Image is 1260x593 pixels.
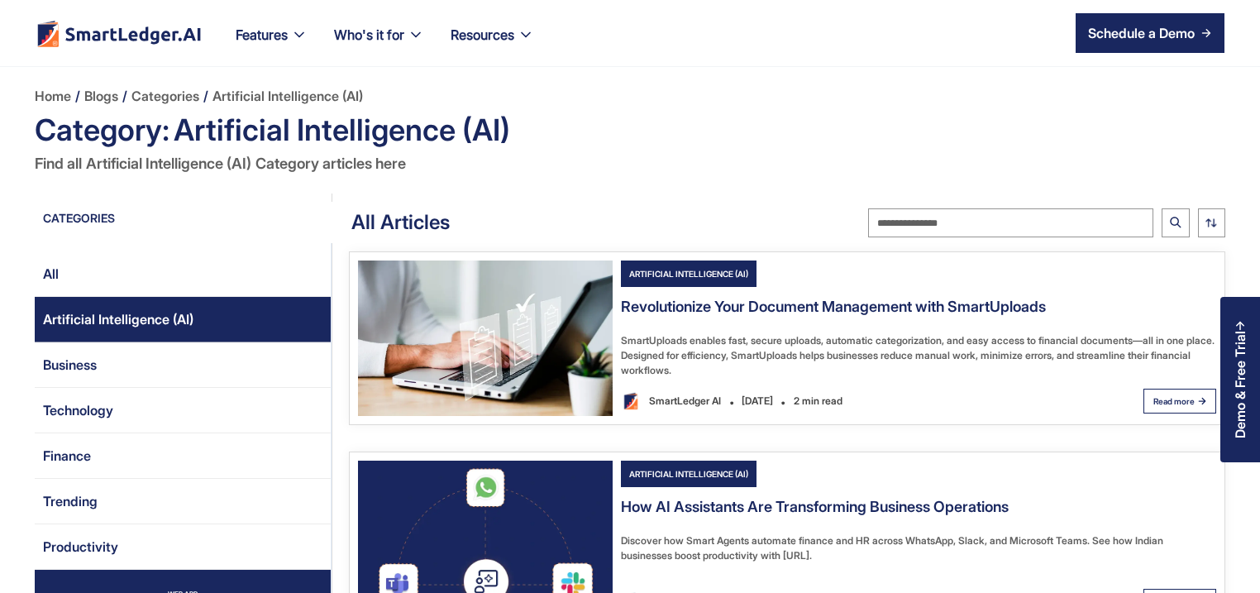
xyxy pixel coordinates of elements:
div: Who's it for [321,23,437,66]
div: / [203,83,208,109]
a: Categories [131,83,199,109]
a: Read more [1143,389,1216,414]
div: Read more [1153,388,1195,414]
div: / [122,83,127,109]
div: Artificial Intelligence (AI) [43,306,193,332]
div: Find all [35,151,82,177]
div: CATEGORIES [35,210,115,235]
div: Trending [43,488,98,514]
div: Who's it for [334,23,404,46]
a: CATEGORIES [35,210,335,235]
div: Technology [43,397,113,423]
div: Demo & Free Trial [1233,331,1248,438]
div: Resources [451,23,514,46]
div: Discover how Smart Agents automate finance and HR across WhatsApp, Slack, and Microsoft Teams. Se... [621,533,1216,563]
a: All [35,251,331,297]
div: Artificial Intelligence (AI) [86,151,251,177]
a: Revolutionize Your Document Management with SmartUploads [621,296,1046,325]
a: Finance [35,433,331,479]
div: [DATE] [734,388,780,414]
a: Artificial Intelligence (AI) [212,83,363,109]
img: arrow right icon [1201,28,1211,38]
img: arrow right [1198,397,1206,405]
a: Schedule a Demo [1076,13,1224,53]
a: Artificial Intelligence (AI) [35,297,331,342]
h4: Revolutionize Your Document Management with SmartUploads [621,296,1046,317]
div: All Articles [335,209,450,236]
div: . [780,385,785,417]
div: . [729,385,734,417]
a: Artificial Intelligence (AI) [621,261,835,287]
div: Features [222,23,321,66]
div: Productivity [43,533,118,560]
div: Category articles here [255,151,406,177]
img: loop [1205,218,1217,227]
div: / [75,83,80,109]
div: Artificial Intelligence (AI) [621,461,756,487]
div: Artificial Intelligence (AI) [169,109,510,151]
div: Resources [437,23,547,66]
a: Artificial Intelligence (AI) [621,461,835,487]
div: Artificial Intelligence (AI) [621,261,756,287]
a: Technology [35,388,331,433]
a: Trending [35,479,331,524]
a: Blogs [84,83,118,109]
div: Finance [43,442,91,469]
div: Business [43,351,97,378]
img: footer logo [36,20,203,47]
a: Business [35,342,331,388]
a: home [36,20,203,47]
div: All [43,261,59,287]
a: How AI Assistants Are Transforming Business Operations [621,496,1009,525]
img: Search [1170,217,1181,228]
h4: How AI Assistants Are Transforming Business Operations [621,496,1009,517]
a: Home [35,83,71,109]
div: SmartUploads enables fast, secure uploads, automatic categorization, and easy access to financial... [621,333,1216,378]
a: Productivity [35,524,331,570]
div: Features [236,23,288,46]
div: Category: [35,109,169,151]
div: 2 min read [785,388,851,414]
div: SmartLedger AI [641,388,729,414]
div: Schedule a Demo [1088,23,1195,43]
